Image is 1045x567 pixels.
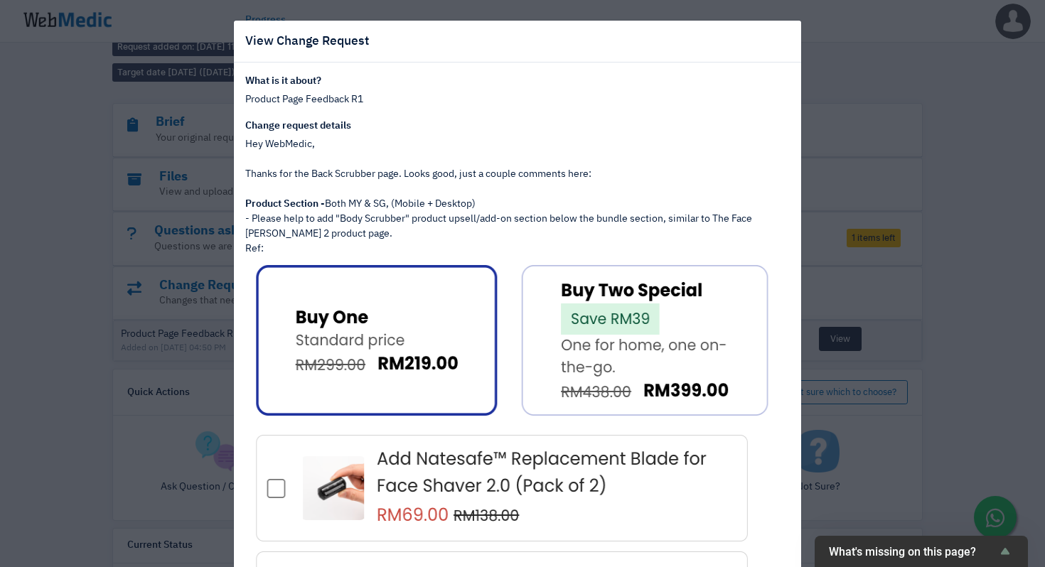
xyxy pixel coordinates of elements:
[245,32,369,50] h5: View Change Request
[245,76,321,86] strong: What is it about?
[829,543,1014,560] button: Show survey - What's missing on this page?
[245,199,325,209] strong: Product Section -
[245,121,351,131] strong: Change request details
[245,92,790,107] p: Product Page Feedback R1
[829,545,997,558] span: What's missing on this page?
